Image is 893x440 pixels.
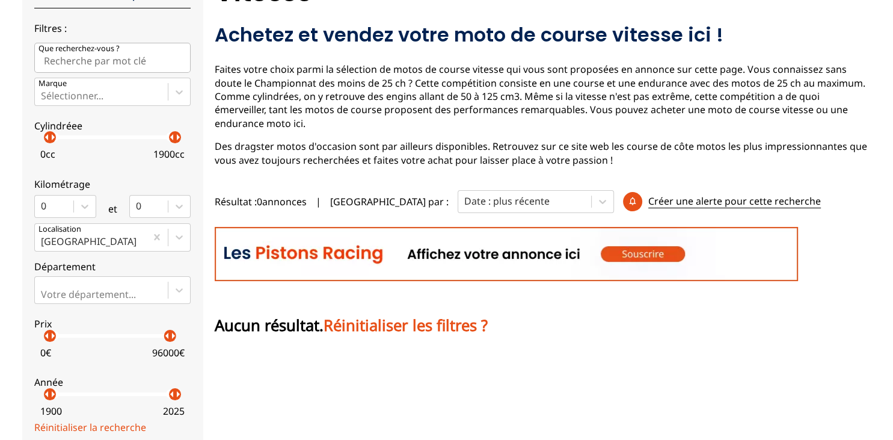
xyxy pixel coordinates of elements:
p: Année [34,376,191,389]
p: 1900 [40,404,62,418]
span: Réinitialiser les filtres ? [324,315,488,336]
a: Réinitialiser la recherche [34,421,146,434]
input: Votre département... [41,289,43,300]
p: Marque [38,78,67,89]
p: et [108,202,117,215]
p: arrow_right [46,329,60,343]
p: arrow_right [171,130,185,144]
p: Aucun résultat. [215,315,488,336]
p: Faites votre choix parmi la sélection de motos de course vitesse qui vous sont proposées en annon... [215,63,871,130]
p: Créer une alerte pour cette recherche [648,194,821,208]
p: 1900 cc [153,147,185,161]
p: Département [34,260,191,273]
p: 2025 [163,404,185,418]
p: [GEOGRAPHIC_DATA] par : [330,195,449,208]
p: arrow_left [40,329,54,343]
p: arrow_left [40,130,54,144]
input: MarqueSélectionner... [41,90,43,101]
p: Kilométrage [34,178,191,191]
span: | [316,195,321,208]
p: Cylindréee [34,119,191,132]
input: 0 [41,200,43,211]
p: 0 cc [40,147,55,161]
p: arrow_right [46,130,60,144]
p: Filtres : [34,22,191,35]
p: arrow_left [160,329,174,343]
p: Des dragster motos d'occasion sont par ailleurs disponibles. Retrouvez sur ce site web les course... [215,140,871,167]
p: arrow_right [166,329,180,343]
p: arrow_right [46,387,60,401]
p: arrow_right [171,387,185,401]
p: Localisation [38,224,81,235]
input: Que recherchez-vous ? [34,43,191,73]
h2: Achetez et vendez votre moto de course vitesse ici ! [215,23,871,47]
p: Que recherchez-vous ? [38,43,120,54]
p: arrow_left [165,387,179,401]
p: 0 € [40,346,51,359]
p: 96000 € [152,346,185,359]
span: Résultat : 0 annonces [215,195,307,208]
p: arrow_left [165,130,179,144]
p: Prix [34,317,191,330]
p: arrow_left [40,387,54,401]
